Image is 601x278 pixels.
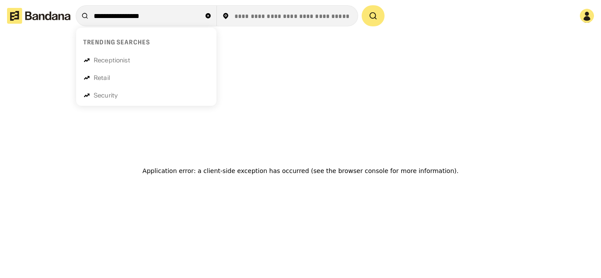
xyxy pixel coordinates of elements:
[7,8,70,24] img: Bandana logotype
[94,57,130,63] div: Receptionist
[94,75,110,81] div: Retail
[143,165,458,177] h2: Application error: a client-side exception has occurred (see the browser console for more informa...
[94,92,118,98] div: Security
[83,38,150,46] div: Trending searches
